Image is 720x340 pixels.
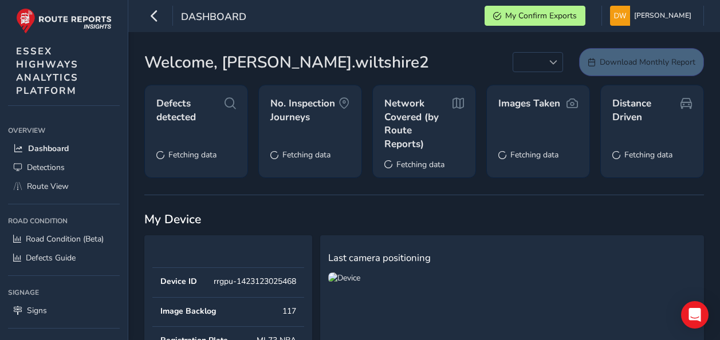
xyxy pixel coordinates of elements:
[8,139,120,158] a: Dashboard
[282,149,331,160] span: Fetching data
[160,306,216,317] div: Image Backlog
[8,248,120,267] a: Defects Guide
[16,45,78,97] span: ESSEX HIGHWAYS ANALYTICS PLATFORM
[505,10,577,21] span: My Confirm Exports
[181,10,246,26] span: Dashboard
[498,97,560,110] span: Images Taken
[16,8,112,34] img: rr logo
[160,276,197,287] div: Device ID
[27,305,47,316] span: Signs
[8,122,120,139] div: Overview
[8,301,120,320] a: Signs
[624,149,672,160] span: Fetching data
[681,301,709,329] div: Open Intercom Messenger
[634,6,691,26] span: [PERSON_NAME]
[610,6,695,26] button: [PERSON_NAME]
[156,97,225,124] span: Defects detected
[485,6,585,26] button: My Confirm Exports
[612,97,680,124] span: Distance Driven
[328,272,360,283] img: Device
[214,276,296,287] div: rrgpu-1423123025468
[26,252,76,263] span: Defects Guide
[384,97,453,151] span: Network Covered (by Route Reports)
[328,251,431,264] span: Last camera positioning
[270,97,339,124] span: No. Inspection Journeys
[610,6,630,26] img: diamond-layout
[27,181,69,192] span: Route View
[26,234,104,244] span: Road Condition (Beta)
[510,149,558,160] span: Fetching data
[8,177,120,196] a: Route View
[8,230,120,248] a: Road Condition (Beta)
[282,306,296,317] div: 117
[8,212,120,230] div: Road Condition
[168,149,217,160] span: Fetching data
[8,284,120,301] div: Signage
[144,50,429,74] span: Welcome, [PERSON_NAME].wiltshire2
[396,159,444,170] span: Fetching data
[144,211,201,227] span: My Device
[28,143,69,154] span: Dashboard
[27,162,65,173] span: Detections
[8,158,120,177] a: Detections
